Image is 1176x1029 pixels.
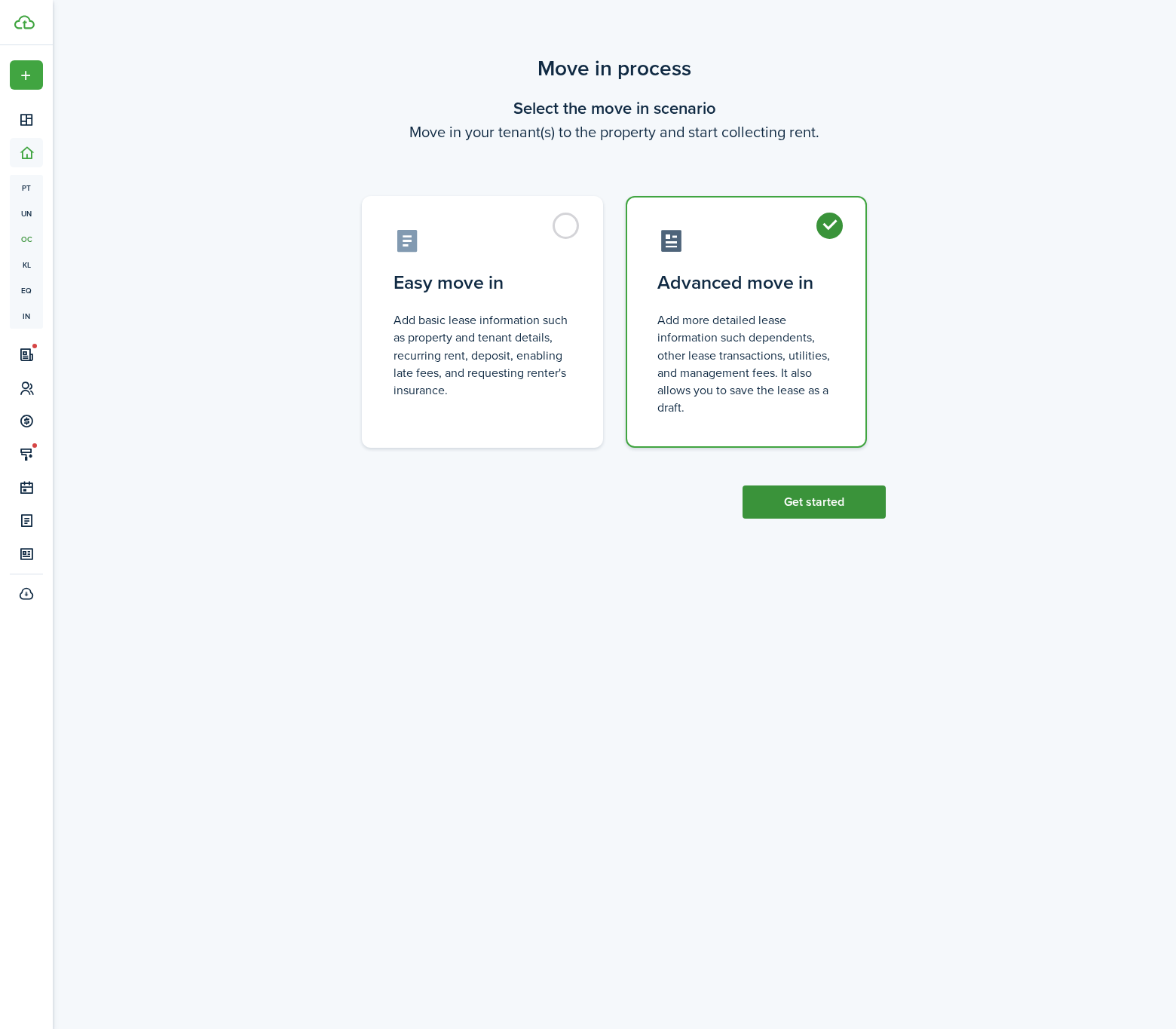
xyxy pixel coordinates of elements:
a: un [10,201,43,226]
img: TenantCloud [14,15,35,29]
a: eq [10,277,43,303]
a: in [10,303,43,329]
control-radio-card-description: Add basic lease information such as property and tenant details, recurring rent, deposit, enablin... [394,311,571,399]
control-radio-card-description: Add more detailed lease information such dependents, other lease transactions, utilities, and man... [657,311,835,416]
button: Open menu [10,60,43,90]
scenario-title: Move in process [343,53,886,84]
wizard-step-header-title: Select the move in scenario [343,96,886,121]
a: oc [10,226,43,252]
wizard-step-header-description: Move in your tenant(s) to the property and start collecting rent. [343,121,886,143]
a: kl [10,252,43,277]
button: Get started [743,485,886,519]
control-radio-card-title: Advanced move in [657,269,835,296]
control-radio-card-title: Easy move in [394,269,571,296]
a: pt [10,175,43,201]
